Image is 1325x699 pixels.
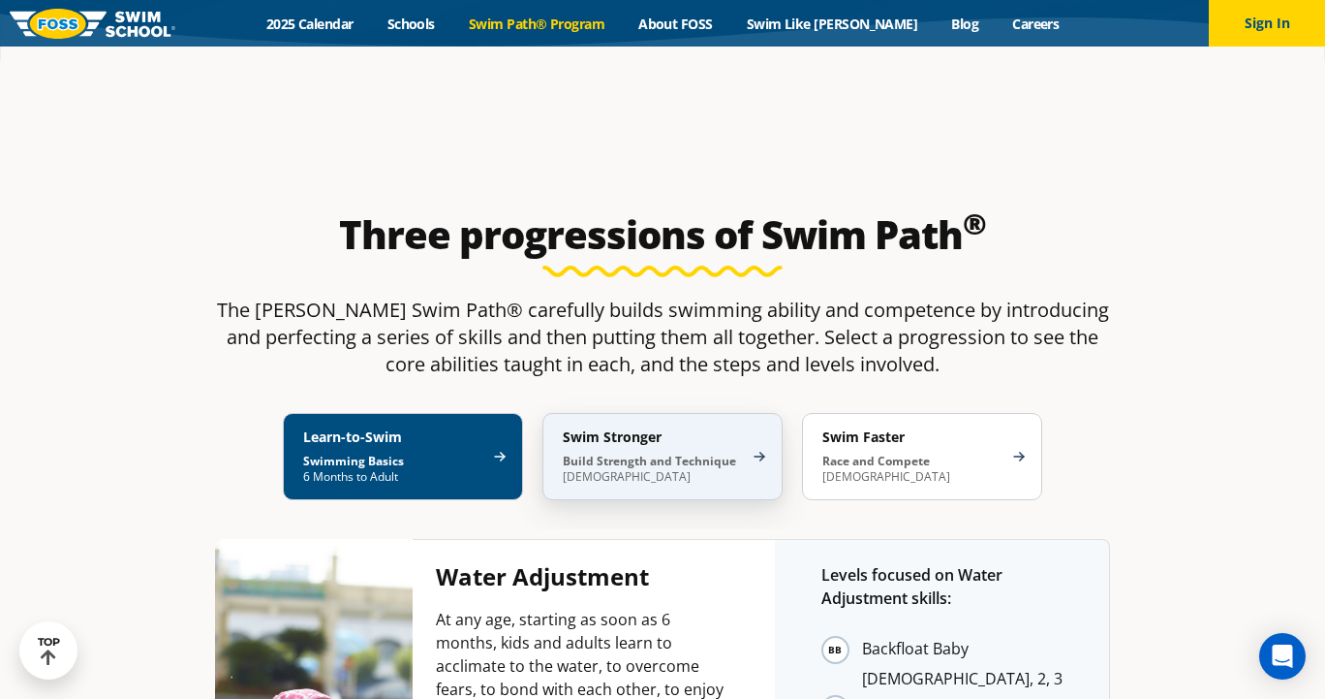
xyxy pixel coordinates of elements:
[10,9,175,39] img: FOSS Swim School Logo
[822,429,1002,446] h4: Swim Faster
[963,204,986,243] sup: ®
[436,563,728,590] h4: Water Adjustment
[303,453,404,469] strong: Swimming Basics
[996,15,1076,33] a: Careers
[729,15,935,33] a: Swim Like [PERSON_NAME]
[563,454,743,485] p: [DEMOGRAPHIC_DATA]
[38,636,60,666] div: TOP
[822,453,930,469] strong: Race and Compete
[303,454,483,485] p: 6 Months to Adult
[451,15,621,33] a: Swim Path® Program
[205,297,1120,378] p: The [PERSON_NAME] Swim Path® carefully builds swimming ability and competence by introducing and ...
[622,15,730,33] a: About FOSS
[862,635,1063,692] li: Backfloat Baby [DEMOGRAPHIC_DATA], 2, 3
[205,211,1120,258] h2: Three progressions of Swim Path
[563,453,736,469] strong: Build Strength and Technique
[1259,633,1306,680] div: Open Intercom Messenger
[303,429,483,446] h4: Learn-to-Swim
[370,15,451,33] a: Schools
[822,454,1002,485] p: [DEMOGRAPHIC_DATA]
[249,15,370,33] a: 2025 Calendar
[935,15,996,33] a: Blog
[563,429,743,446] h4: Swim Stronger
[821,563,1063,610] p: Levels focused on Water Adjustment skills:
